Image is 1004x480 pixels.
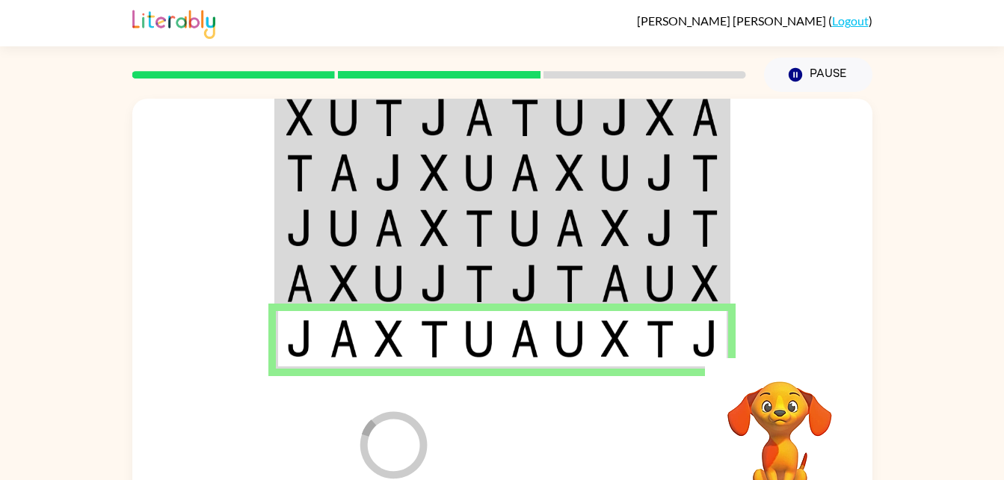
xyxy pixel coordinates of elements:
[601,209,629,247] img: x
[286,99,313,136] img: x
[601,99,629,136] img: j
[286,265,313,302] img: a
[375,99,403,136] img: t
[646,99,674,136] img: x
[330,154,358,191] img: a
[637,13,872,28] div: ( )
[286,320,313,357] img: j
[692,154,718,191] img: t
[692,320,718,357] img: j
[420,99,449,136] img: j
[465,265,493,302] img: t
[286,154,313,191] img: t
[511,265,539,302] img: j
[420,265,449,302] img: j
[692,209,718,247] img: t
[555,209,584,247] img: a
[330,209,358,247] img: u
[511,99,539,136] img: t
[555,154,584,191] img: x
[465,154,493,191] img: u
[511,320,539,357] img: a
[286,209,313,247] img: j
[555,99,584,136] img: u
[132,6,215,39] img: Literably
[465,99,493,136] img: a
[646,154,674,191] img: j
[692,99,718,136] img: a
[465,320,493,357] img: u
[601,154,629,191] img: u
[330,320,358,357] img: a
[646,320,674,357] img: t
[601,320,629,357] img: x
[511,209,539,247] img: u
[420,154,449,191] img: x
[375,265,403,302] img: u
[511,154,539,191] img: a
[692,265,718,302] img: x
[555,320,584,357] img: u
[555,265,584,302] img: t
[465,209,493,247] img: t
[832,13,869,28] a: Logout
[764,58,872,92] button: Pause
[637,13,828,28] span: [PERSON_NAME] [PERSON_NAME]
[330,99,358,136] img: u
[646,265,674,302] img: u
[330,265,358,302] img: x
[375,209,403,247] img: a
[375,154,403,191] img: j
[420,320,449,357] img: t
[646,209,674,247] img: j
[375,320,403,357] img: x
[420,209,449,247] img: x
[601,265,629,302] img: a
